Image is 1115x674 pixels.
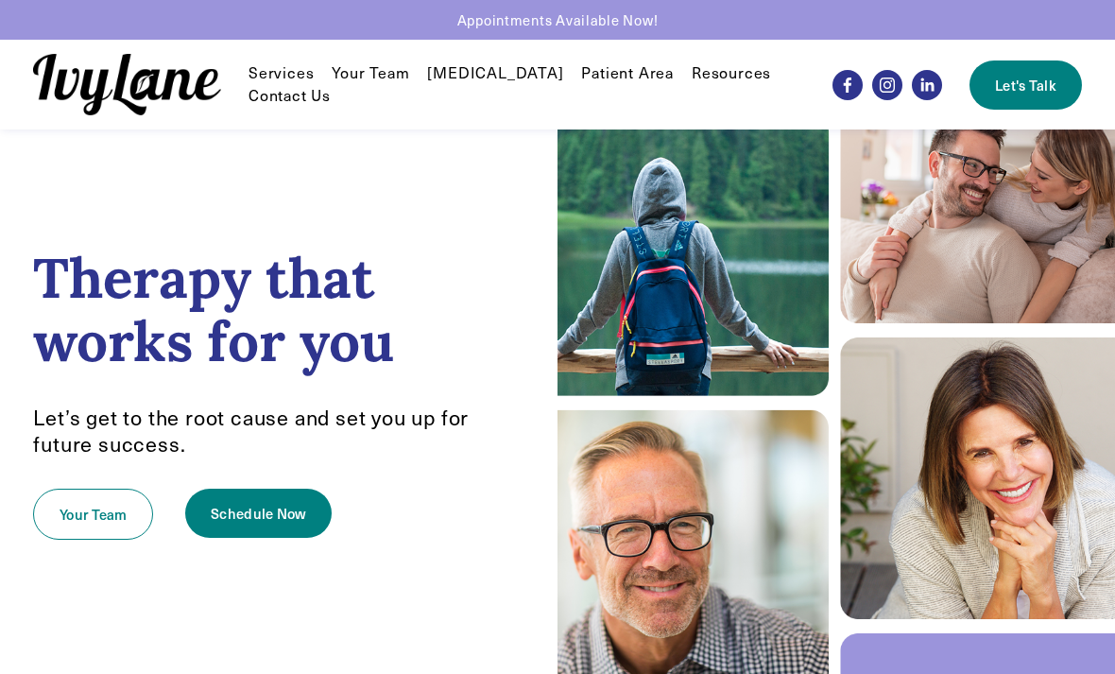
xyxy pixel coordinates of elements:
[33,242,394,376] strong: Therapy that works for you
[249,62,314,85] a: folder dropdown
[33,489,153,540] a: Your Team
[185,489,332,538] a: Schedule Now
[427,62,563,85] a: [MEDICAL_DATA]
[912,70,942,100] a: LinkedIn
[969,60,1081,110] a: Let's Talk
[832,70,863,100] a: Facebook
[249,85,331,108] a: Contact Us
[581,62,674,85] a: Patient Area
[249,63,314,83] span: Services
[332,62,409,85] a: Your Team
[872,70,902,100] a: Instagram
[692,63,771,83] span: Resources
[692,62,771,85] a: folder dropdown
[33,403,474,458] span: Let’s get to the root cause and set you up for future success.
[33,54,220,115] img: Ivy Lane Counseling &mdash; Therapy that works for you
